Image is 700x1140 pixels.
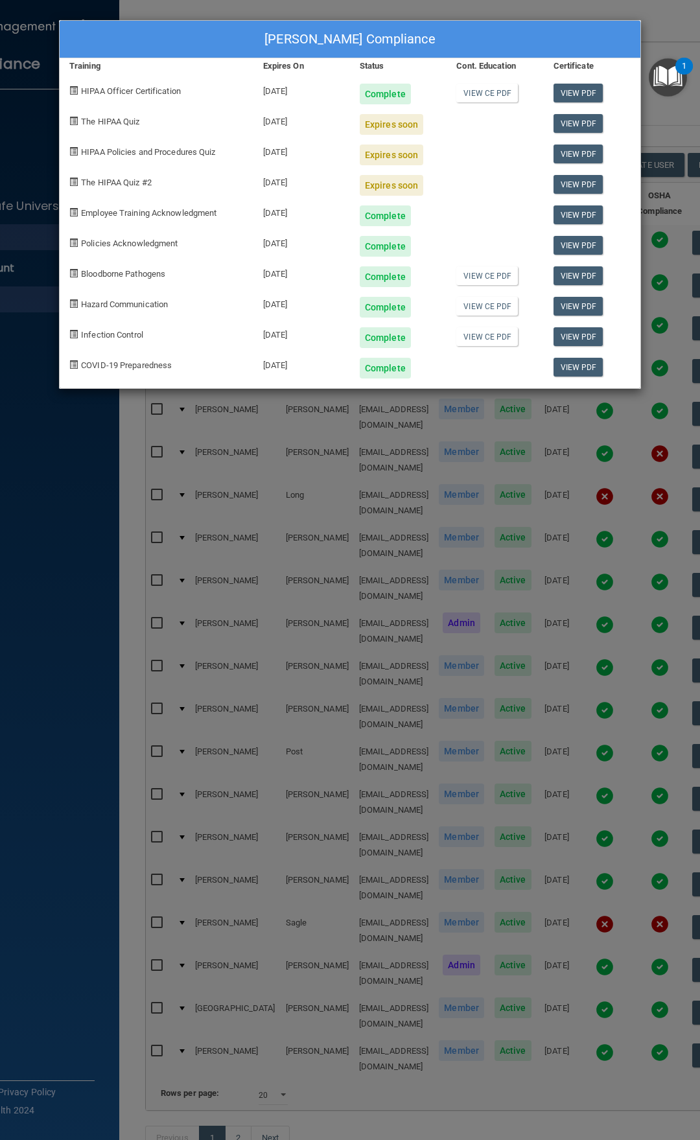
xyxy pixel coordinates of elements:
div: [DATE] [253,74,350,104]
span: Bloodborne Pathogens [81,269,165,279]
span: Infection Control [81,330,143,340]
a: View PDF [554,236,603,255]
div: Complete [360,297,411,318]
a: View CE PDF [456,84,518,102]
div: [DATE] [253,318,350,348]
div: Complete [360,327,411,348]
span: Employee Training Acknowledgment [81,208,216,218]
span: HIPAA Policies and Procedures Quiz [81,147,215,157]
a: View CE PDF [456,266,518,285]
div: [DATE] [253,226,350,257]
div: Expires soon [360,145,423,165]
div: [PERSON_NAME] Compliance [60,21,640,58]
div: [DATE] [253,348,350,378]
div: Expires soon [360,175,423,196]
a: View PDF [554,205,603,224]
span: Hazard Communication [81,299,168,309]
a: View CE PDF [456,297,518,316]
button: Open Resource Center, 1 new notification [649,58,687,97]
span: The HIPAA Quiz #2 [81,178,152,187]
div: [DATE] [253,257,350,287]
span: HIPAA Officer Certification [81,86,181,96]
a: View PDF [554,297,603,316]
a: View PDF [554,175,603,194]
div: Complete [360,84,411,104]
div: Certificate [544,58,640,74]
div: [DATE] [253,104,350,135]
iframe: Drift Widget Chat Controller [476,1048,684,1100]
div: Complete [360,236,411,257]
a: View PDF [554,327,603,346]
div: [DATE] [253,165,350,196]
span: COVID-19 Preparedness [81,360,172,370]
a: View PDF [554,114,603,133]
a: View CE PDF [456,327,518,346]
div: 1 [682,66,686,83]
div: Complete [360,358,411,378]
div: [DATE] [253,135,350,165]
div: Expires soon [360,114,423,135]
span: Policies Acknowledgment [81,238,178,248]
div: Complete [360,266,411,287]
a: View PDF [554,266,603,285]
a: View PDF [554,358,603,377]
a: View PDF [554,145,603,163]
div: Cont. Education [447,58,543,74]
div: [DATE] [253,287,350,318]
div: Status [350,58,447,74]
div: Expires On [253,58,350,74]
div: Training [60,58,253,74]
div: Complete [360,205,411,226]
div: [DATE] [253,196,350,226]
a: View PDF [554,84,603,102]
span: The HIPAA Quiz [81,117,139,126]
